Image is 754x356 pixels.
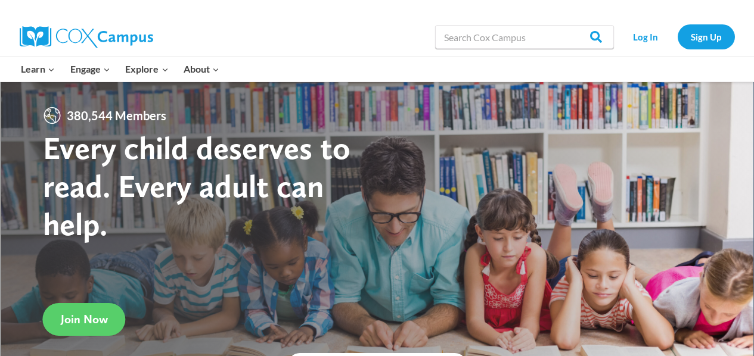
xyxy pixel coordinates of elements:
[435,25,614,49] input: Search Cox Campus
[678,24,735,49] a: Sign Up
[620,24,672,49] a: Log In
[14,57,227,82] nav: Primary Navigation
[620,24,735,49] nav: Secondary Navigation
[20,26,153,48] img: Cox Campus
[21,61,55,77] span: Learn
[184,61,219,77] span: About
[70,61,110,77] span: Engage
[125,61,168,77] span: Explore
